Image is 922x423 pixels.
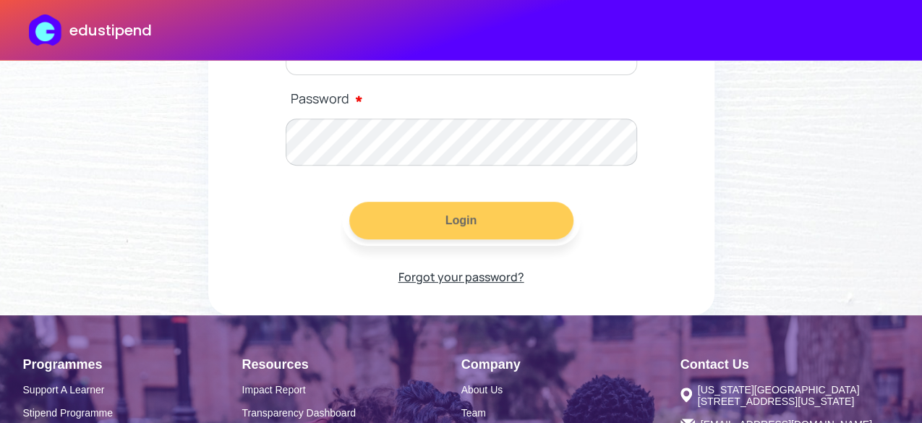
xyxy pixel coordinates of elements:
p: edustipend [69,20,152,41]
a: Team [461,407,680,419]
p: Forgot your password? [398,266,524,288]
a: Transparency Dashboard [242,407,461,419]
a: Support A Learner [23,384,242,396]
h1: Contact Us [680,357,900,372]
a: Forgot your password? [398,246,524,288]
h1: Company [461,357,680,372]
label: Password [291,82,637,114]
span: [US_STATE][GEOGRAPHIC_DATA][STREET_ADDRESS][US_STATE] [698,384,900,407]
a: Stipend Programme [23,407,242,419]
img: edustipend logo [29,14,68,46]
img: Wisconsin Ave, Suite 700 Chevy Chase, Maryland 20815 [680,388,692,403]
button: Login [349,202,573,239]
h1: Programmes [23,357,242,372]
a: edustipend logoedustipend [29,14,151,46]
a: [US_STATE][GEOGRAPHIC_DATA][STREET_ADDRESS][US_STATE] [680,384,900,407]
a: About Us [461,384,680,396]
a: Impact Report [242,384,461,396]
h1: Resources [242,357,461,372]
